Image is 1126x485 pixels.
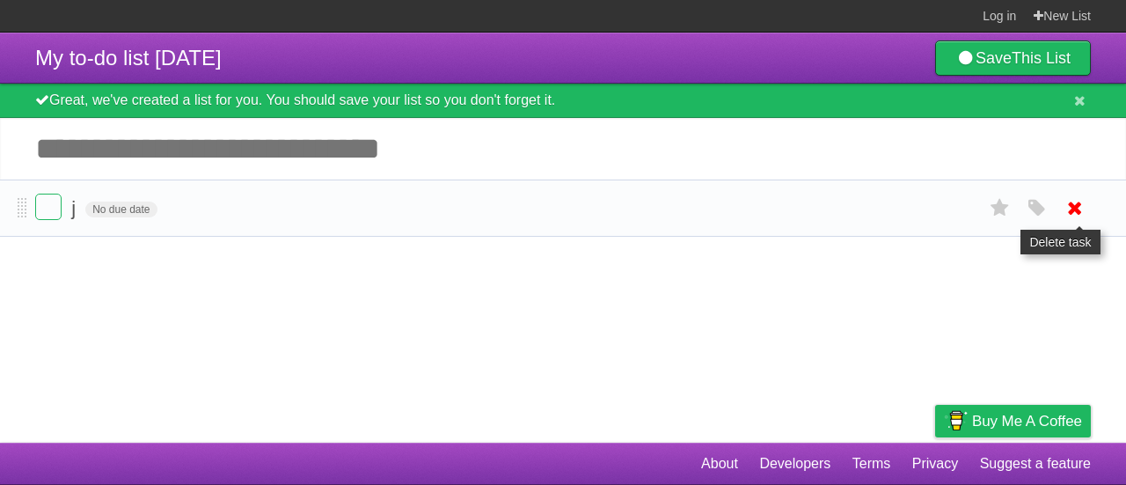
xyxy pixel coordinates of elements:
span: My to-do list [DATE] [35,46,222,70]
a: SaveThis List [935,40,1091,76]
span: Buy me a coffee [972,406,1082,437]
span: No due date [85,202,157,217]
label: Star task [983,194,1017,223]
a: About [701,447,738,481]
a: Terms [852,447,891,481]
a: Developers [759,447,830,481]
a: Buy me a coffee [935,405,1091,437]
label: Done [35,194,62,220]
b: This List [1012,49,1071,67]
a: Suggest a feature [980,447,1091,481]
span: j [71,197,80,219]
img: Buy me a coffee [944,406,968,436]
a: Privacy [912,447,958,481]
